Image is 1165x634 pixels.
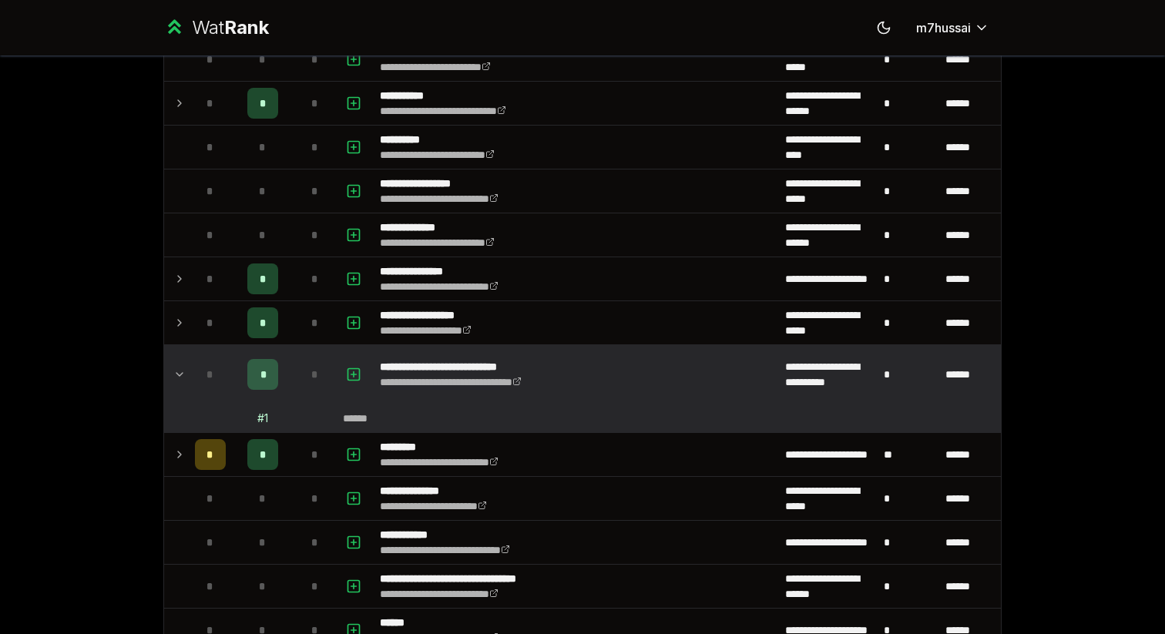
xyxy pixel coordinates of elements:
[916,18,971,37] span: m7hussai
[192,15,269,40] div: Wat
[904,14,1002,42] button: m7hussai
[163,15,269,40] a: WatRank
[257,411,268,426] div: # 1
[224,16,269,39] span: Rank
